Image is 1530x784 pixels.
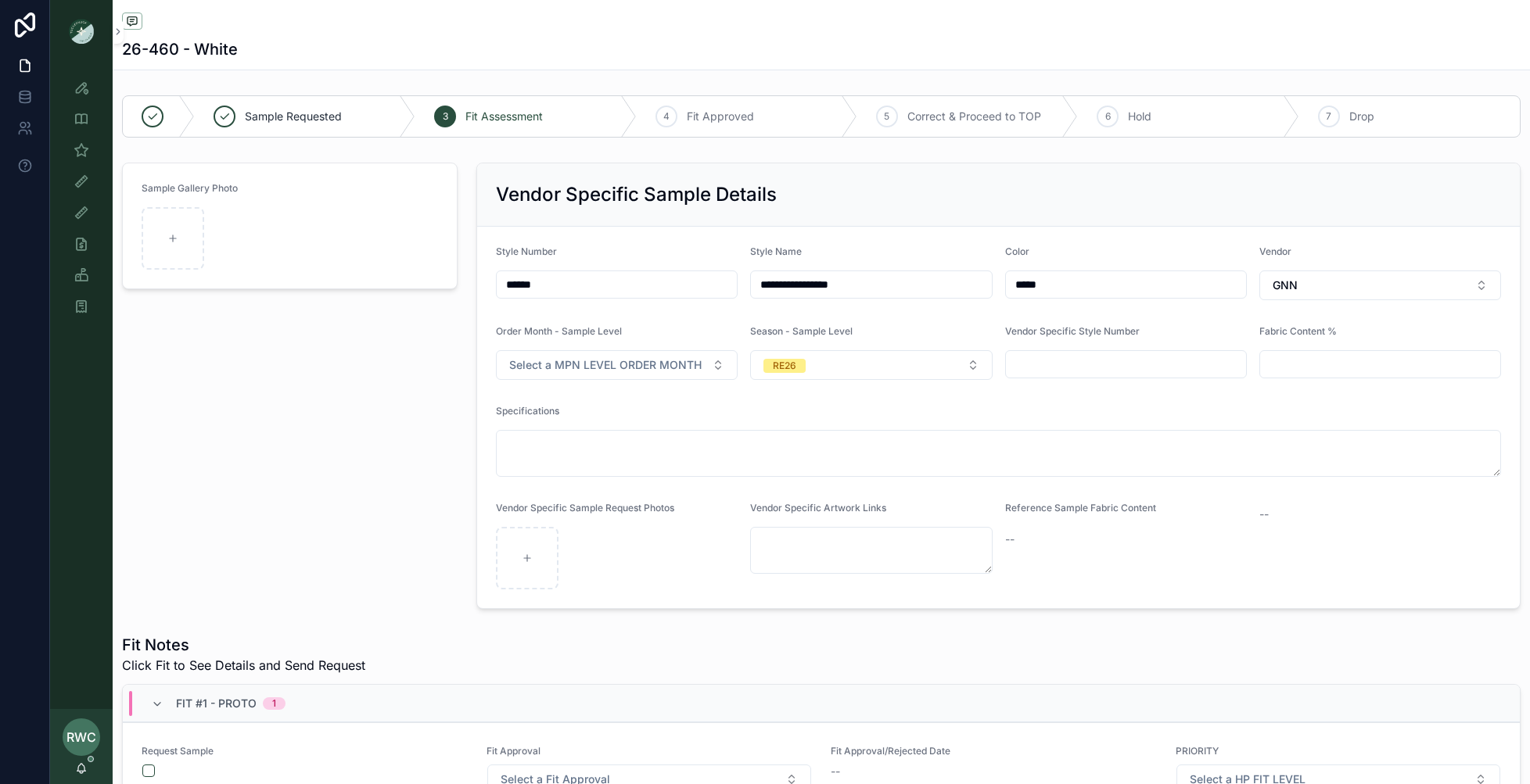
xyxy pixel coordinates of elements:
[831,764,840,779] span: --
[1005,325,1140,337] span: Vendor Specific Style Number
[1259,507,1269,522] span: --
[1005,502,1156,514] span: Reference Sample Fabric Content
[1259,245,1291,257] span: Vendor
[1005,532,1015,547] span: --
[750,325,853,337] span: Season - Sample Level
[750,350,992,380] button: Select Button
[750,245,802,257] span: Style Name
[465,109,543,124] span: Fit Assessment
[176,696,257,711] span: Fit #1 - Proto
[496,245,557,257] span: Style Number
[1259,270,1501,300] button: Select Button
[1326,110,1331,123] span: 7
[1105,110,1111,123] span: 6
[1273,277,1298,293] span: GNN
[496,502,674,514] span: Vendor Specific Sample Request Photos
[142,745,468,757] span: Request Sample
[66,728,96,746] span: RWC
[122,634,365,656] h1: Fit Notes
[750,502,886,514] span: Vendor Specific Artwork Links
[142,182,238,194] span: Sample Gallery Photo
[884,110,889,123] span: 5
[487,745,813,757] span: Fit Approval
[496,182,777,207] h2: Vendor Specific Sample Details
[496,325,622,337] span: Order Month - Sample Level
[773,359,796,373] div: RE26
[907,109,1041,124] span: Correct & Proceed to TOP
[663,110,670,123] span: 4
[443,110,448,123] span: 3
[1176,745,1502,757] span: PRIORITY
[1349,109,1374,124] span: Drop
[245,109,342,124] span: Sample Requested
[496,405,559,417] span: Specifications
[1128,109,1151,124] span: Hold
[687,109,754,124] span: Fit Approved
[122,656,365,675] span: Click Fit to See Details and Send Request
[496,350,738,380] button: Select Button
[69,19,94,44] img: App logo
[50,63,113,341] div: scrollable content
[1005,245,1029,257] span: Color
[831,745,1157,757] span: Fit Approval/Rejected Date
[122,38,238,60] h1: 26-460 - White
[1259,325,1337,337] span: Fabric Content %
[509,357,702,373] span: Select a MPN LEVEL ORDER MONTH
[272,697,276,710] div: 1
